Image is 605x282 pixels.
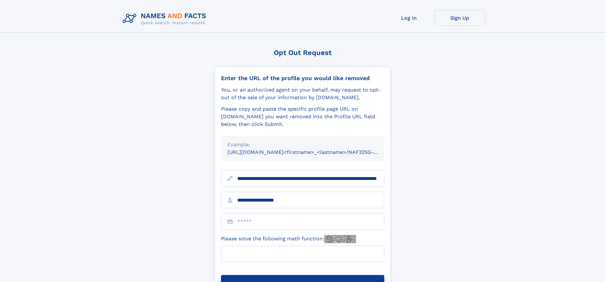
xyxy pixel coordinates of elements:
[214,49,391,57] div: Opt Out Request
[221,86,384,101] div: You, or an authorized agent on your behalf, may request to opt-out of the sale of your informatio...
[221,235,356,243] label: Please solve the following math function:
[227,149,396,155] small: [URL][DOMAIN_NAME]<firstname>_<lastname>/NAF325G-xxxxxxxx
[434,10,485,26] a: Sign Up
[384,10,434,26] a: Log In
[227,141,378,148] div: Example:
[120,10,212,27] img: Logo Names and Facts
[221,75,384,82] div: Enter the URL of the profile you would like removed
[221,105,384,128] div: Please copy and paste the specific profile page URL on [DOMAIN_NAME] you want removed into the Pr...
